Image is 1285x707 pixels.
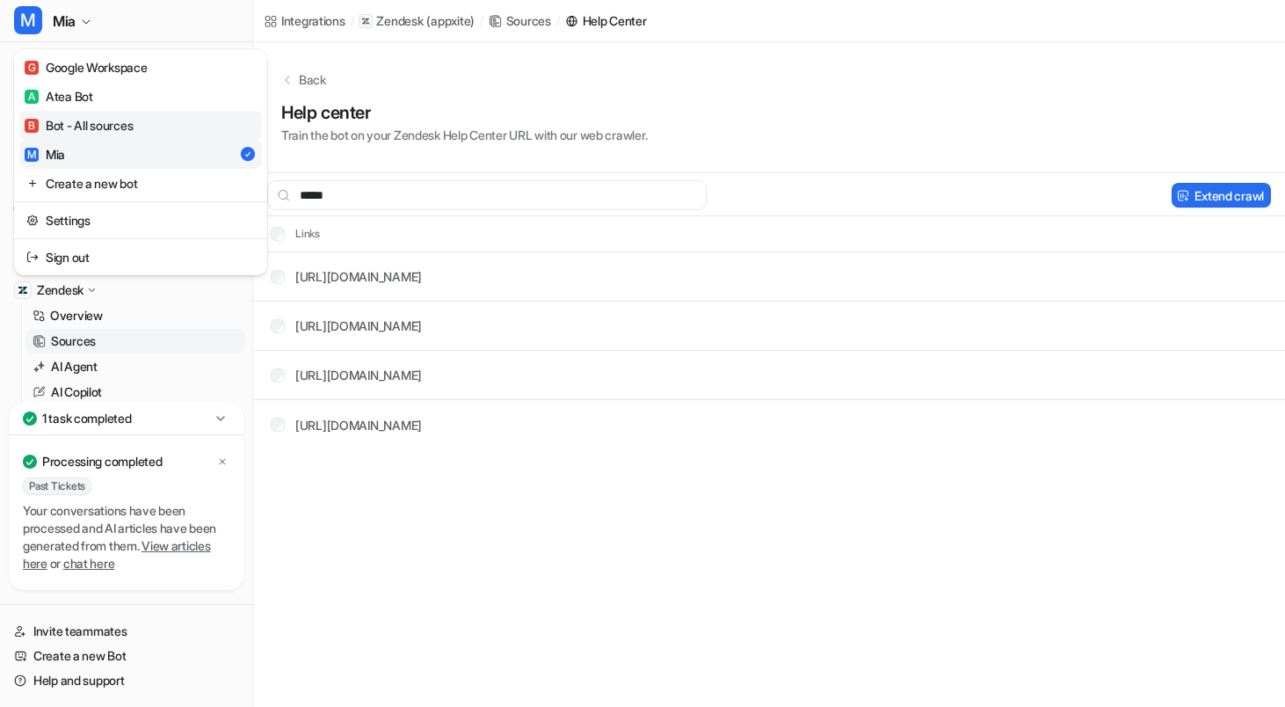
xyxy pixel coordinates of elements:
[14,6,42,34] span: M
[25,87,93,106] div: Atea Bot
[19,243,262,272] a: Sign out
[26,248,39,266] img: reset
[14,49,267,275] div: MMia
[53,9,76,33] span: Mia
[19,206,262,235] a: Settings
[25,145,65,164] div: Mia
[25,90,39,104] span: A
[26,174,39,193] img: reset
[25,58,148,77] div: Google Workspace
[19,169,262,198] a: Create a new bot
[25,148,39,162] span: M
[26,211,39,230] img: reset
[25,119,39,133] span: B
[25,116,133,135] div: Bot - All sources
[25,61,39,75] span: G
